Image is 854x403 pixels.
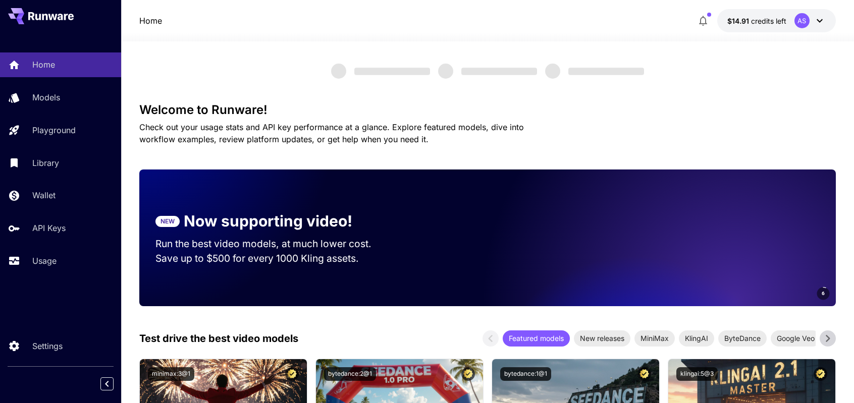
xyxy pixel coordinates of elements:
[324,367,376,381] button: bytedance:2@1
[634,333,675,343] span: MiniMax
[771,333,821,343] span: Google Veo
[285,367,299,381] button: Certified Model – Vetted for best performance and includes a commercial license.
[139,15,162,27] a: Home
[32,59,55,71] p: Home
[32,91,60,103] p: Models
[751,17,786,25] span: credits left
[634,330,675,347] div: MiniMax
[148,367,194,381] button: minimax:3@1
[814,367,827,381] button: Certified Model – Vetted for best performance and includes a commercial license.
[822,290,825,297] span: 6
[155,237,391,251] p: Run the best video models, at much lower cost.
[108,375,121,393] div: Collapse sidebar
[637,367,651,381] button: Certified Model – Vetted for best performance and includes a commercial license.
[32,222,66,234] p: API Keys
[100,377,114,390] button: Collapse sidebar
[676,367,718,381] button: klingai:5@3
[184,210,352,233] p: Now supporting video!
[32,124,76,136] p: Playground
[717,9,836,32] button: $14.90521AS
[503,333,570,343] span: Featured models
[727,16,786,26] div: $14.90521
[32,255,57,267] p: Usage
[500,367,551,381] button: bytedance:1@1
[718,330,767,347] div: ByteDance
[574,330,630,347] div: New releases
[139,331,298,346] p: Test drive the best video models
[574,333,630,343] span: New releases
[32,340,63,352] p: Settings
[32,189,56,201] p: Wallet
[32,157,59,169] p: Library
[161,217,175,226] p: NEW
[139,122,524,144] span: Check out your usage stats and API key performance at a glance. Explore featured models, dive int...
[503,330,570,347] div: Featured models
[727,17,751,25] span: $14.91
[461,367,475,381] button: Certified Model – Vetted for best performance and includes a commercial license.
[139,103,835,117] h3: Welcome to Runware!
[679,333,714,343] span: KlingAI
[718,333,767,343] span: ByteDance
[155,251,391,266] p: Save up to $500 for every 1000 Kling assets.
[771,330,821,347] div: Google Veo
[139,15,162,27] nav: breadcrumb
[794,13,810,28] div: AS
[679,330,714,347] div: KlingAI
